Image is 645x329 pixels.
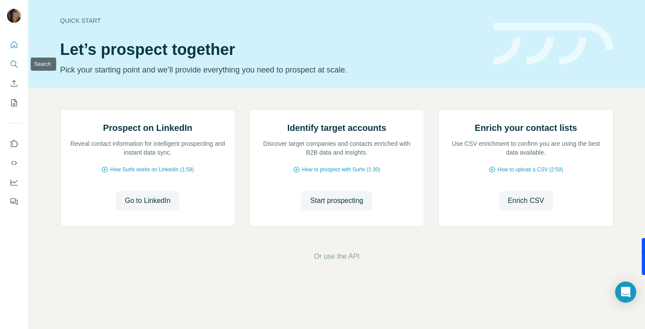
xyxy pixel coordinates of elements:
[287,122,387,134] h2: Identify target accounts
[69,139,226,157] p: Reveal contact information for intelligent prospecting and instant data sync.
[7,136,21,152] button: Use Surfe on LinkedIn
[7,76,21,91] button: Enrich CSV
[7,56,21,72] button: Search
[448,139,604,157] p: Use CSV enrichment to confirm you are using the best data available.
[125,195,170,206] span: Go to LinkedIn
[116,191,179,210] button: Go to LinkedIn
[7,174,21,190] button: Dashboard
[494,23,613,65] img: banner
[499,191,553,210] button: Enrich CSV
[301,191,372,210] button: Start prospecting
[60,64,483,76] p: Pick your starting point and we’ll provide everything you need to prospect at scale.
[103,122,192,134] h2: Prospect on LinkedIn
[258,139,415,157] p: Discover target companies and contacts enriched with B2B data and insights.
[7,37,21,53] button: Quick start
[615,282,636,303] div: Open Intercom Messenger
[60,41,483,58] h1: Let’s prospect together
[7,155,21,171] button: Use Surfe API
[7,9,21,23] img: Avatar
[508,195,544,206] span: Enrich CSV
[475,122,577,134] h2: Enrich your contact lists
[7,95,21,111] button: My lists
[498,166,563,174] span: How to upload a CSV (2:59)
[310,195,363,206] span: Start prospecting
[7,194,21,210] button: Feedback
[314,251,359,262] button: Or use the API
[60,16,483,25] div: Quick start
[110,166,194,174] span: How Surfe works on LinkedIn (1:58)
[302,166,380,174] span: How to prospect with Surfe (1:30)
